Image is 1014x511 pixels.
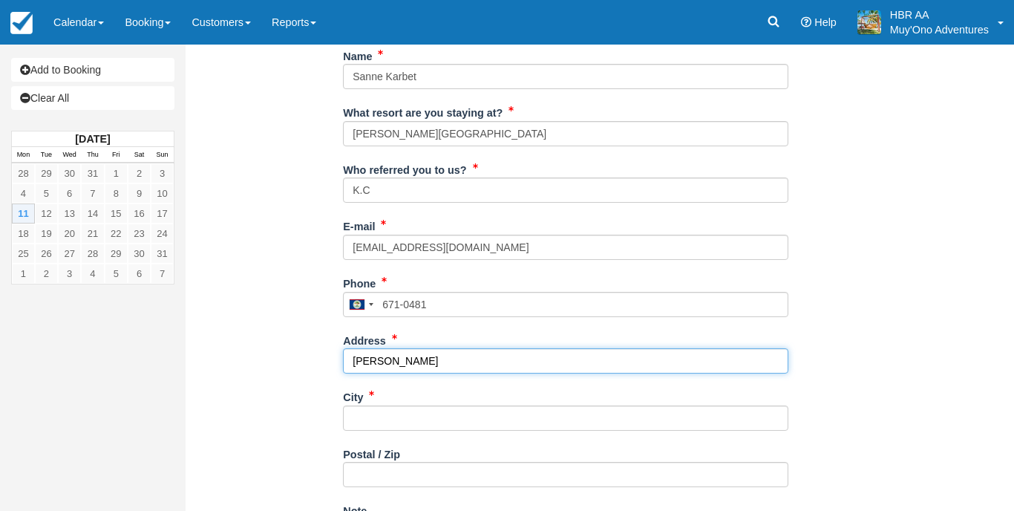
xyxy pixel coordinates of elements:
label: Address [343,328,386,349]
label: E-mail [343,214,375,235]
a: 4 [81,264,104,284]
a: 14 [81,204,104,224]
a: 16 [128,204,151,224]
a: 30 [58,163,81,183]
a: Add to Booking [11,58,174,82]
a: 11 [12,204,35,224]
a: 31 [81,163,104,183]
th: Thu [81,147,104,163]
a: Clear All [11,86,174,110]
a: 2 [128,163,151,183]
a: 3 [58,264,81,284]
a: 5 [105,264,128,284]
a: 27 [58,244,81,264]
th: Mon [12,147,35,163]
a: 6 [128,264,151,284]
a: 26 [35,244,58,264]
label: Who referred you to us? [343,157,466,178]
strong: [DATE] [75,133,110,145]
a: 21 [81,224,104,244]
a: 25 [12,244,35,264]
a: 28 [81,244,104,264]
a: 6 [58,183,81,204]
a: 2 [35,264,58,284]
a: 23 [128,224,151,244]
label: Phone [343,271,376,292]
a: 1 [105,163,128,183]
th: Fri [105,147,128,163]
a: 15 [105,204,128,224]
a: 18 [12,224,35,244]
a: 1 [12,264,35,284]
a: 7 [151,264,174,284]
img: checkfront-main-nav-mini-logo.png [10,12,33,34]
label: What resort are you staying at? [343,100,503,121]
img: A20 [857,10,881,34]
th: Wed [58,147,81,163]
a: 22 [105,224,128,244]
a: 12 [35,204,58,224]
th: Sun [151,147,174,163]
a: 4 [12,183,35,204]
a: 13 [58,204,81,224]
a: 19 [35,224,58,244]
a: 5 [35,183,58,204]
label: Name [343,44,372,65]
a: 7 [81,183,104,204]
a: 24 [151,224,174,244]
a: 29 [105,244,128,264]
a: 10 [151,183,174,204]
th: Sat [128,147,151,163]
a: 8 [105,183,128,204]
p: HBR AA [890,7,989,22]
a: 30 [128,244,151,264]
a: 31 [151,244,174,264]
a: 20 [58,224,81,244]
a: 9 [128,183,151,204]
a: 17 [151,204,174,224]
a: 29 [35,163,58,183]
th: Tue [35,147,58,163]
span: Help [814,16,837,28]
p: Muy'Ono Adventures [890,22,989,37]
a: 28 [12,163,35,183]
i: Help [801,17,811,27]
a: 3 [151,163,174,183]
label: City [343,385,363,406]
label: Postal / Zip [343,442,400,463]
div: Belize: +501 [344,293,378,316]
